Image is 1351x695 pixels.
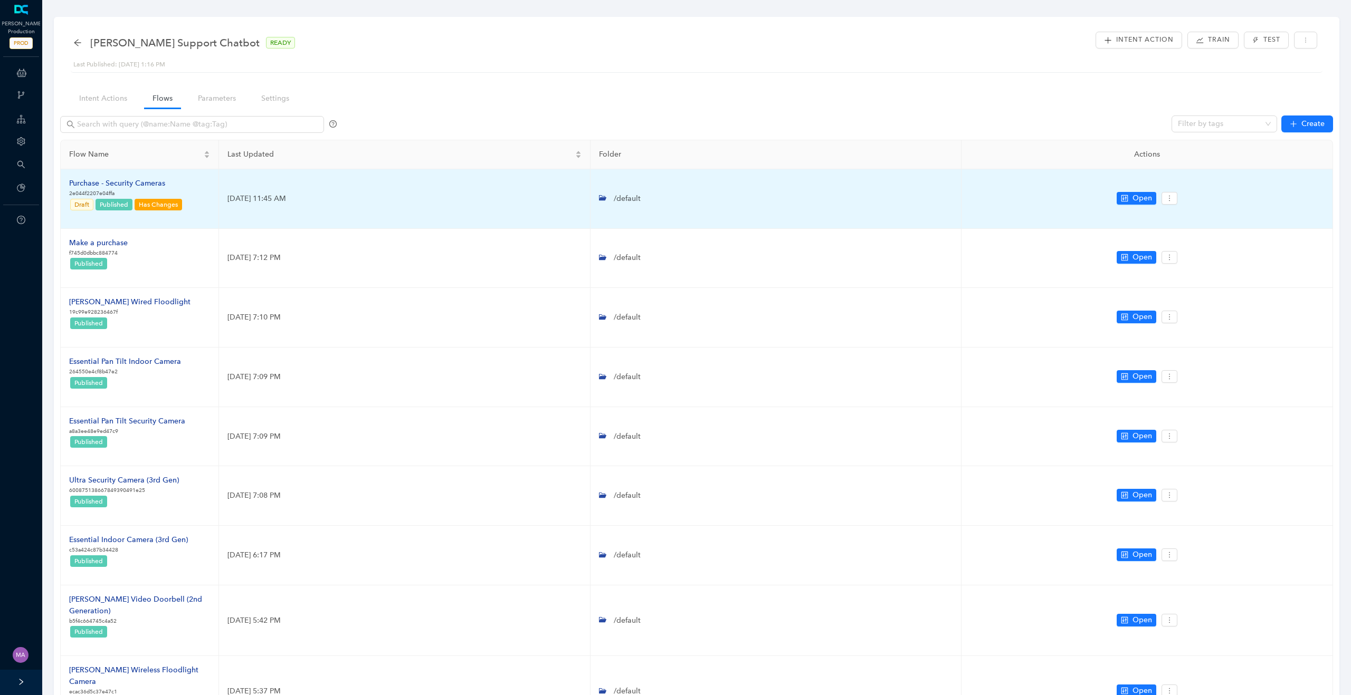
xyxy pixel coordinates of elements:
span: /default [612,253,641,262]
span: more [1302,37,1309,43]
span: folder-open [599,432,606,439]
button: controlOpen [1117,192,1156,205]
span: setting [17,137,25,146]
button: more [1162,489,1177,501]
button: controlOpen [1117,548,1156,561]
span: READY [266,37,295,49]
p: a8a3ee48e9ed47c9 [69,427,185,436]
span: control [1121,432,1128,440]
span: Open [1133,430,1152,442]
span: Arlo Support Chatbot [90,34,260,51]
span: Published [74,260,103,267]
button: more [1162,614,1177,626]
span: Published [74,557,103,565]
span: control [1121,551,1128,558]
span: more [1166,195,1173,202]
div: Essential Indoor Camera (3rd Gen) [69,534,188,546]
a: Settings [253,89,298,108]
button: more [1162,311,1177,323]
span: question-circle [329,120,337,128]
th: Flow Name [61,140,219,169]
td: [DATE] 5:42 PM [219,585,591,657]
img: 261dd2395eed1481b052019273ba48bf [13,647,28,663]
span: /default [612,616,641,625]
span: control [1121,616,1128,624]
span: more [1166,551,1173,558]
p: 2e044f2207e04ffa [69,189,183,198]
p: f745d0dbbc884774 [69,249,128,257]
td: [DATE] 7:10 PM [219,288,591,347]
button: more [1294,32,1317,49]
td: [DATE] 7:09 PM [219,347,591,407]
span: thunderbolt [1252,37,1259,43]
button: controlOpen [1117,311,1156,323]
button: stock Train [1187,32,1239,49]
div: Make a purchase [69,237,128,249]
span: control [1121,195,1128,202]
a: Parameters [189,89,244,108]
span: search [17,160,25,169]
td: [DATE] 7:08 PM [219,466,591,526]
div: Essential Pan Tilt Indoor Camera [69,356,181,368]
span: more [1166,432,1173,440]
div: [PERSON_NAME] Wireless Floodlight Camera [69,664,210,688]
button: controlOpen [1117,251,1156,264]
span: more [1166,491,1173,499]
span: Open [1133,192,1152,204]
span: control [1121,687,1128,694]
span: /default [612,551,641,559]
span: stock [1196,36,1204,44]
div: Purchase - Security Cameras [69,178,183,189]
button: more [1162,370,1177,383]
p: 19c99e928236467f [69,308,191,316]
div: Essential Pan Tilt Security Camera [69,416,185,427]
span: more [1166,616,1173,624]
span: search [66,120,75,129]
span: /default [612,372,641,381]
span: question-circle [17,216,25,224]
a: Intent Actions [71,89,136,108]
span: arrow-left [73,38,82,47]
span: folder-open [599,194,606,201]
button: controlOpen [1117,489,1156,501]
th: Actions [962,140,1333,169]
span: folder-open [599,551,606,558]
span: Published [74,379,103,387]
span: /default [612,432,641,441]
p: 600875138667849390491e25 [69,486,179,495]
span: more [1166,373,1173,380]
span: Has Changes [139,201,178,208]
span: more [1166,313,1173,321]
span: Published [74,438,103,446]
div: [PERSON_NAME] Wired Floodlight [69,296,191,308]
button: plusIntent Action [1096,32,1182,49]
button: more [1162,548,1177,561]
span: Published [74,498,103,505]
p: 264550e4cf8b47e2 [69,368,181,376]
span: Open [1133,549,1152,561]
span: folder-open [599,687,606,694]
span: Intent Action [1116,35,1174,45]
span: plus [1104,36,1112,44]
div: Ultra Security Camera (3rd Gen) [69,475,179,486]
span: control [1121,254,1128,261]
div: [PERSON_NAME] Video Doorbell (2nd Generation) [69,594,210,617]
span: pie-chart [17,184,25,192]
span: control [1121,373,1128,380]
button: more [1162,192,1177,205]
span: Test [1263,35,1280,45]
span: Published [100,201,128,208]
span: Create [1301,118,1325,130]
span: /default [612,313,641,322]
span: branches [17,91,25,99]
span: Open [1133,311,1152,323]
button: controlOpen [1117,370,1156,383]
button: controlOpen [1117,430,1156,442]
button: thunderboltTest [1244,32,1288,49]
span: /default [612,194,641,203]
a: Flows [144,89,181,108]
button: controlOpen [1117,614,1156,626]
td: [DATE] 7:09 PM [219,407,591,467]
div: Last Published: [DATE] 1:16 PM [73,60,1320,70]
span: plus [1290,120,1297,128]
